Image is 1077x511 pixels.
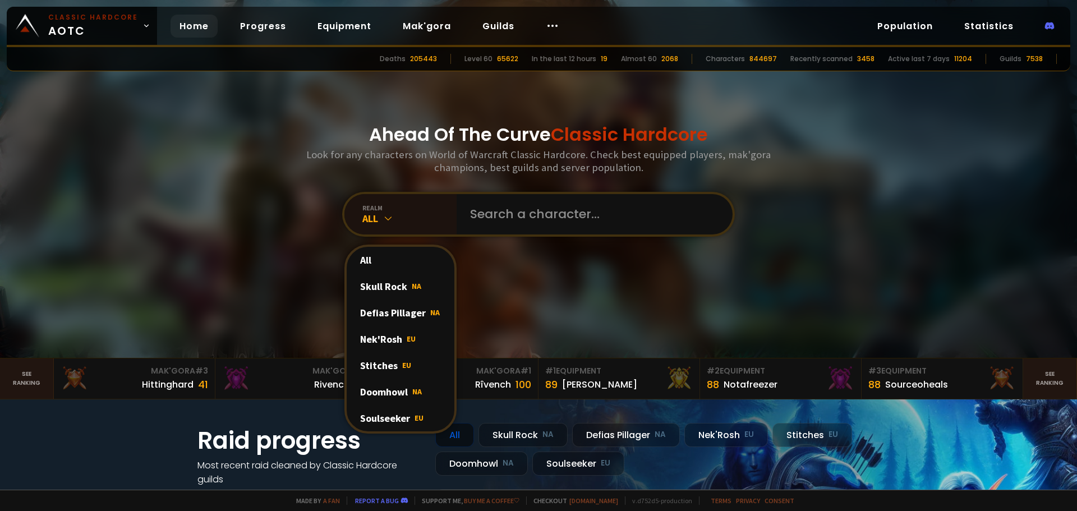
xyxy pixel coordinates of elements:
[868,377,881,392] div: 88
[384,365,531,377] div: Mak'Gora
[625,496,692,505] span: v. d752d5 - production
[48,12,138,22] small: Classic Hardcore
[478,423,568,447] div: Skull Rock
[707,365,720,376] span: # 2
[655,429,666,440] small: NA
[302,148,775,174] h3: Look for any characters on World of Warcraft Classic Hardcore. Check best equipped players, mak'g...
[347,300,454,326] div: Defias Pillager
[289,496,340,505] span: Made by
[790,54,853,64] div: Recently scanned
[551,122,708,147] span: Classic Hardcore
[473,15,523,38] a: Guilds
[700,358,862,399] a: #2Equipment88Notafreezer
[661,54,678,64] div: 2068
[347,273,454,300] div: Skull Rock
[412,281,421,291] span: NA
[355,496,399,505] a: Report a bug
[857,54,875,64] div: 3458
[347,352,454,379] div: Stitches
[862,358,1023,399] a: #3Equipment88Sourceoheals
[736,496,760,505] a: Privacy
[412,386,422,397] span: NA
[1000,54,1021,64] div: Guilds
[545,365,693,377] div: Equipment
[542,429,554,440] small: NA
[829,429,838,440] small: EU
[569,496,618,505] a: [DOMAIN_NAME]
[868,15,942,38] a: Population
[407,334,416,344] span: EU
[532,452,624,476] div: Soulseeker
[198,377,208,392] div: 41
[706,54,745,64] div: Characters
[323,496,340,505] a: a fan
[142,378,194,392] div: Hittinghard
[532,54,596,64] div: In the last 12 hours
[572,423,680,447] div: Defias Pillager
[54,358,215,399] a: Mak'Gora#3Hittinghard41
[377,358,538,399] a: Mak'Gora#1Rîvench100
[61,365,208,377] div: Mak'Gora
[435,452,528,476] div: Doomhowl
[402,360,411,370] span: EU
[868,365,881,376] span: # 3
[1026,54,1043,64] div: 7538
[171,15,218,38] a: Home
[497,54,518,64] div: 65622
[526,496,618,505] span: Checkout
[601,458,610,469] small: EU
[415,496,519,505] span: Support me,
[435,423,474,447] div: All
[954,54,972,64] div: 11204
[765,496,794,505] a: Consent
[464,54,493,64] div: Level 60
[380,54,406,64] div: Deaths
[545,365,556,376] span: # 1
[538,358,700,399] a: #1Equipment89[PERSON_NAME]
[394,15,460,38] a: Mak'gora
[475,378,511,392] div: Rîvench
[707,377,719,392] div: 88
[195,365,208,376] span: # 3
[621,54,657,64] div: Almost 60
[562,378,637,392] div: [PERSON_NAME]
[430,307,440,317] span: NA
[347,405,454,431] div: Soulseeker
[415,413,424,423] span: EU
[222,365,370,377] div: Mak'Gora
[309,15,380,38] a: Equipment
[410,54,437,64] div: 205443
[48,12,138,39] span: AOTC
[503,458,514,469] small: NA
[888,54,950,64] div: Active last 7 days
[197,458,422,486] h4: Most recent raid cleaned by Classic Hardcore guilds
[516,377,531,392] div: 100
[362,212,457,225] div: All
[521,365,531,376] span: # 1
[464,496,519,505] a: Buy me a coffee
[772,423,852,447] div: Stitches
[684,423,768,447] div: Nek'Rosh
[744,429,754,440] small: EU
[545,377,558,392] div: 89
[749,54,777,64] div: 844697
[7,7,157,45] a: Classic HardcoreAOTC
[347,326,454,352] div: Nek'Rosh
[347,247,454,273] div: All
[197,487,270,500] a: See all progress
[724,378,777,392] div: Notafreezer
[463,194,719,234] input: Search a character...
[314,378,349,392] div: Rivench
[955,15,1023,38] a: Statistics
[707,365,854,377] div: Equipment
[601,54,607,64] div: 19
[885,378,948,392] div: Sourceoheals
[1023,358,1077,399] a: Seeranking
[347,379,454,405] div: Doomhowl
[711,496,731,505] a: Terms
[197,423,422,458] h1: Raid progress
[868,365,1016,377] div: Equipment
[362,204,457,212] div: realm
[369,121,708,148] h1: Ahead Of The Curve
[231,15,295,38] a: Progress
